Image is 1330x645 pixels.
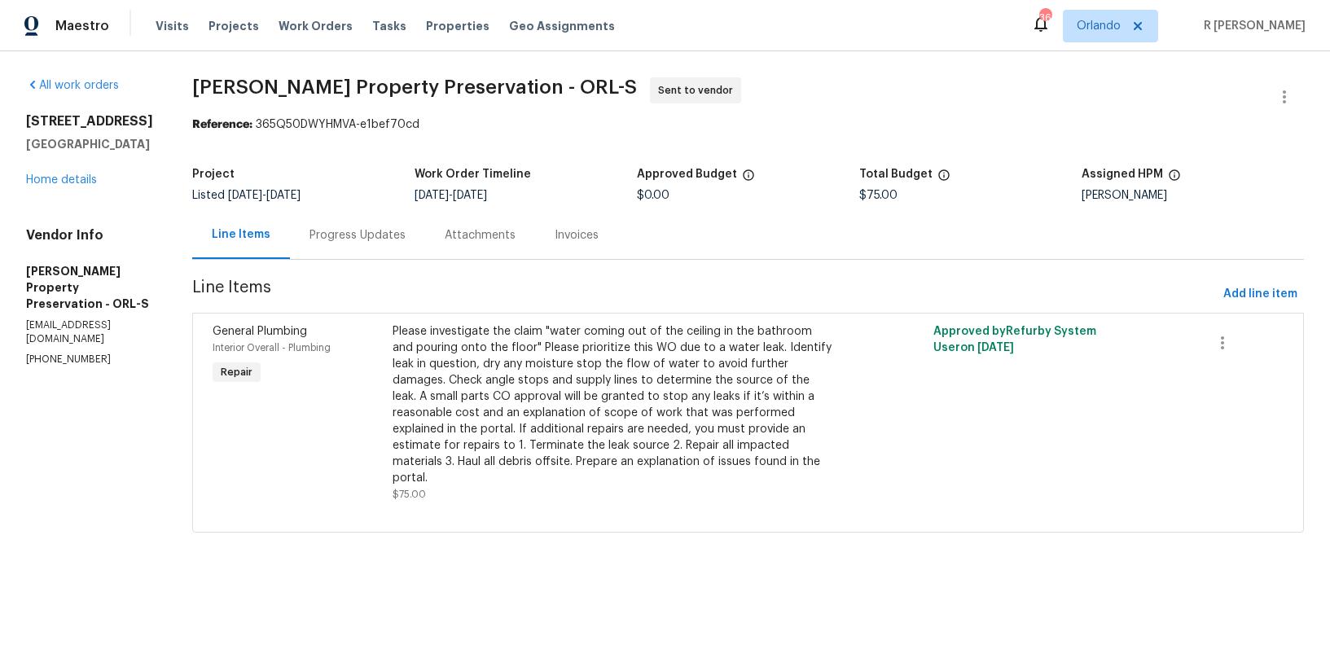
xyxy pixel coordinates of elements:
[208,18,259,34] span: Projects
[192,77,637,97] span: [PERSON_NAME] Property Preservation - ORL-S
[415,190,449,201] span: [DATE]
[658,82,740,99] span: Sent to vendor
[192,190,301,201] span: Listed
[192,169,235,180] h5: Project
[26,80,119,91] a: All work orders
[26,318,153,346] p: [EMAIL_ADDRESS][DOMAIN_NAME]
[214,364,259,380] span: Repair
[393,489,426,499] span: $75.00
[26,113,153,129] h2: [STREET_ADDRESS]
[937,169,950,190] span: The total cost of line items that have been proposed by Opendoor. This sum includes line items th...
[26,174,97,186] a: Home details
[228,190,301,201] span: -
[192,119,252,130] b: Reference:
[1039,10,1051,26] div: 36
[509,18,615,34] span: Geo Assignments
[26,227,153,244] h4: Vendor Info
[55,18,109,34] span: Maestro
[192,116,1304,133] div: 365Q50DWYHMVA-e1bef70cd
[415,190,487,201] span: -
[445,227,516,244] div: Attachments
[26,353,153,366] p: [PHONE_NUMBER]
[213,343,331,353] span: Interior Overall - Plumbing
[453,190,487,201] span: [DATE]
[1168,169,1181,190] span: The hpm assigned to this work order.
[742,169,755,190] span: The total cost of line items that have been approved by both Opendoor and the Trade Partner. This...
[26,136,153,152] h5: [GEOGRAPHIC_DATA]
[1082,169,1163,180] h5: Assigned HPM
[933,326,1096,353] span: Approved by Refurby System User on
[415,169,531,180] h5: Work Order Timeline
[26,263,153,312] h5: [PERSON_NAME] Property Preservation - ORL-S
[1077,18,1121,34] span: Orlando
[393,323,833,486] div: Please investigate the claim "water coming out of the ceiling in the bathroom and pouring onto th...
[637,169,737,180] h5: Approved Budget
[156,18,189,34] span: Visits
[192,279,1217,309] span: Line Items
[977,342,1014,353] span: [DATE]
[228,190,262,201] span: [DATE]
[1223,284,1297,305] span: Add line item
[212,226,270,243] div: Line Items
[309,227,406,244] div: Progress Updates
[279,18,353,34] span: Work Orders
[1082,190,1304,201] div: [PERSON_NAME]
[1197,18,1306,34] span: R [PERSON_NAME]
[426,18,489,34] span: Properties
[859,190,898,201] span: $75.00
[266,190,301,201] span: [DATE]
[637,190,669,201] span: $0.00
[213,326,307,337] span: General Plumbing
[1217,279,1304,309] button: Add line item
[372,20,406,32] span: Tasks
[555,227,599,244] div: Invoices
[859,169,933,180] h5: Total Budget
